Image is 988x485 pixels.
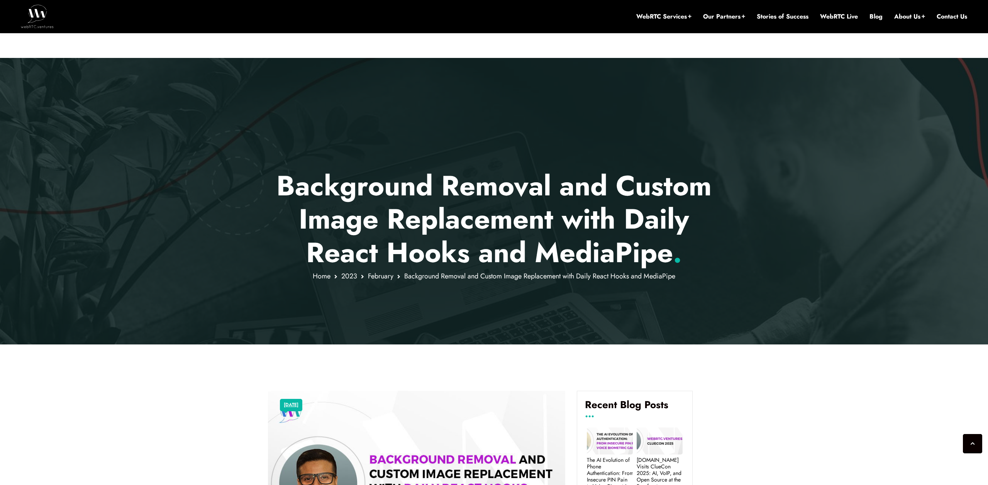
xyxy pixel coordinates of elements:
[341,271,357,281] a: 2023
[21,5,54,28] img: WebRTC.ventures
[404,271,675,281] span: Background Removal and Custom Image Replacement with Daily React Hooks and MediaPipe￼
[757,12,808,21] a: Stories of Success
[368,271,393,281] a: February
[268,169,720,269] p: Background Removal and Custom Image Replacement with Daily React Hooks and MediaPipe￼
[585,399,685,417] h4: Recent Blog Posts
[636,12,691,21] a: WebRTC Services
[937,12,967,21] a: Contact Us
[313,271,330,281] a: Home
[703,12,745,21] a: Our Partners
[673,232,682,273] span: .
[284,400,298,410] a: [DATE]
[869,12,883,21] a: Blog
[894,12,925,21] a: About Us
[820,12,858,21] a: WebRTC Live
